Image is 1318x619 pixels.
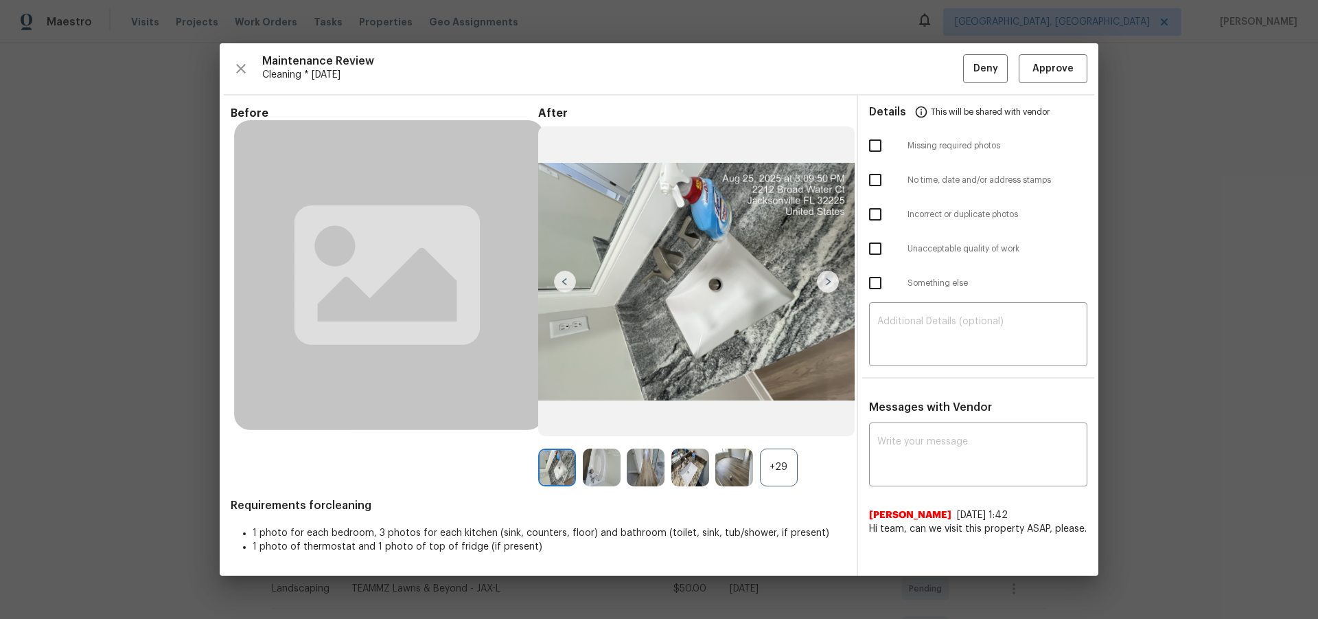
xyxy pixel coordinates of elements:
[869,402,992,413] span: Messages with Vendor
[858,128,1098,163] div: Missing required photos
[869,522,1087,536] span: Hi team, can we visit this property ASAP, please.
[907,175,1087,186] span: No time, date and/or address stamps
[963,54,1008,84] button: Deny
[817,271,839,293] img: right-chevron-button-url
[262,54,963,68] span: Maintenance Review
[1032,60,1074,78] span: Approve
[554,271,576,293] img: left-chevron-button-url
[538,106,846,120] span: After
[858,163,1098,197] div: No time, date and/or address stamps
[907,243,1087,255] span: Unacceptable quality of work
[907,209,1087,221] span: Incorrect or duplicate photos
[253,526,846,540] li: 1 photo for each bedroom, 3 photos for each kitchen (sink, counters, floor) and bathroom (toilet,...
[907,140,1087,152] span: Missing required photos
[231,499,846,513] span: Requirements for cleaning
[973,60,998,78] span: Deny
[262,68,963,82] span: Cleaning * [DATE]
[869,508,951,522] span: [PERSON_NAME]
[957,510,1008,520] span: [DATE] 1:42
[760,449,798,486] div: +29
[931,95,1050,128] span: This will be shared with vendor
[869,95,906,128] span: Details
[858,266,1098,300] div: Something else
[231,106,538,120] span: Before
[907,278,1087,289] span: Something else
[253,540,846,554] li: 1 photo of thermostat and 1 photo of top of fridge (if present)
[1019,54,1087,84] button: Approve
[858,232,1098,266] div: Unacceptable quality of work
[858,197,1098,232] div: Incorrect or duplicate photos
